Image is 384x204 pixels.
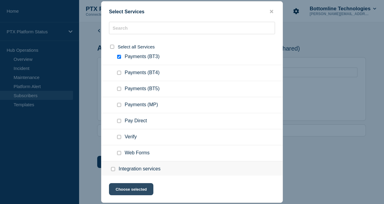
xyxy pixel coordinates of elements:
span: Pay Direct [125,118,147,124]
input: Web Forms checkbox [117,151,121,155]
input: Pay Direct checkbox [117,119,121,123]
input: Payments (MP) checkbox [117,103,121,107]
span: Web Forms [125,150,149,156]
input: select all checkbox [110,45,114,49]
input: Payments (BT5) checkbox [117,87,121,91]
input: Integration services checkbox [111,167,115,171]
input: Payments (BT4) checkbox [117,71,121,75]
div: Select Services [101,9,283,15]
span: Payments (BT3) [125,54,160,60]
span: Payments (BT4) [125,70,160,76]
button: Choose selected [109,183,153,195]
input: Verify checkbox [117,135,121,139]
input: Search [109,22,275,34]
span: Payments (BT5) [125,86,160,92]
div: Integration services [101,161,283,177]
input: Payments (BT3) checkbox [117,55,121,59]
span: Payments (MP) [125,102,158,108]
span: Verify [125,134,137,140]
span: Select all Services [118,44,155,49]
button: close button [268,9,275,15]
